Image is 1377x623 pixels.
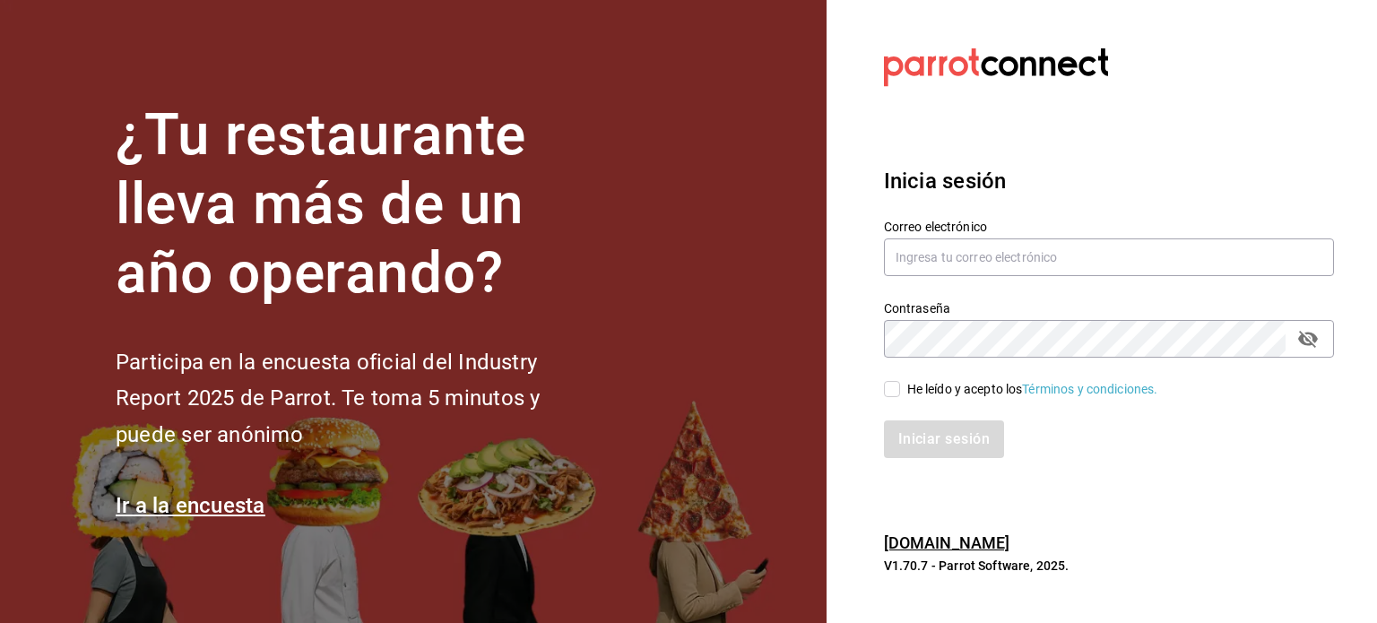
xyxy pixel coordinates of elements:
[884,302,1334,315] label: Contraseña
[1293,324,1323,354] button: passwordField
[907,380,1158,399] div: He leído y acepto los
[884,221,1334,233] label: Correo electrónico
[884,557,1334,575] p: V1.70.7 - Parrot Software, 2025.
[116,101,600,307] h1: ¿Tu restaurante lleva más de un año operando?
[116,493,265,518] a: Ir a la encuesta
[884,533,1010,552] a: [DOMAIN_NAME]
[116,344,600,454] h2: Participa en la encuesta oficial del Industry Report 2025 de Parrot. Te toma 5 minutos y puede se...
[1022,382,1157,396] a: Términos y condiciones.
[884,165,1334,197] h3: Inicia sesión
[884,238,1334,276] input: Ingresa tu correo electrónico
